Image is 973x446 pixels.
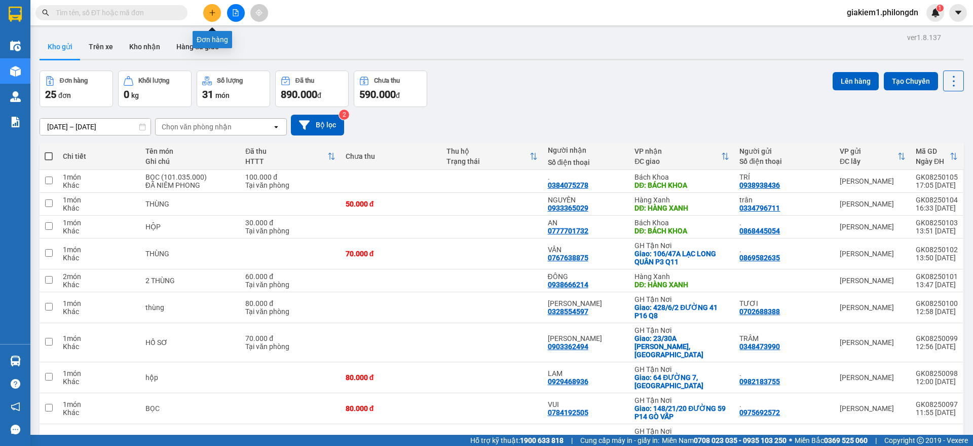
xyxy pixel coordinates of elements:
[245,173,335,181] div: 100.000 đ
[245,219,335,227] div: 30.000 đ
[916,227,958,235] div: 13:51 [DATE]
[11,379,20,389] span: question-circle
[145,338,236,347] div: HỒ SƠ
[11,402,20,411] span: notification
[694,436,787,444] strong: 0708 023 035 - 0935 103 250
[217,77,243,84] div: Số lượng
[840,250,906,258] div: [PERSON_NAME]
[634,281,729,289] div: DĐ: HÀNG XANH
[548,146,625,154] div: Người nhận
[145,223,236,231] div: HỘP
[840,338,906,347] div: [PERSON_NAME]
[571,435,573,446] span: |
[634,365,729,373] div: GH Tận Nơi
[548,307,588,316] div: 0328554597
[875,435,877,446] span: |
[281,88,317,100] span: 890.000
[441,143,542,170] th: Toggle SortBy
[10,66,21,77] img: warehouse-icon
[917,437,924,444] span: copyright
[58,91,71,99] span: đơn
[396,91,400,99] span: đ
[739,219,830,227] div: .
[548,204,588,212] div: 0933365029
[916,219,958,227] div: GK08250103
[840,223,906,231] div: [PERSON_NAME]
[162,122,232,132] div: Chọn văn phòng nhận
[739,181,780,189] div: 0938938436
[634,157,721,165] div: ĐC giao
[916,204,958,212] div: 16:33 [DATE]
[63,378,135,386] div: Khác
[63,281,135,289] div: Khác
[10,41,21,51] img: warehouse-icon
[255,9,263,16] span: aim
[145,373,236,382] div: hộp
[840,373,906,382] div: [PERSON_NAME]
[916,181,958,189] div: 17:05 [DATE]
[634,227,729,235] div: DĐ: BÁCH KHOA
[346,373,436,382] div: 80.000 đ
[916,157,950,165] div: Ngày ĐH
[840,147,897,155] div: VP gửi
[840,157,897,165] div: ĐC lấy
[446,157,529,165] div: Trạng thái
[739,246,830,254] div: .
[275,71,349,107] button: Đã thu890.000đ
[840,177,906,185] div: [PERSON_NAME]
[916,400,958,408] div: GK08250097
[739,196,830,204] div: trân
[548,219,625,227] div: AN
[202,88,213,100] span: 31
[10,117,21,127] img: solution-icon
[548,378,588,386] div: 0929468936
[634,373,729,390] div: Giao: 64 ĐƯỜNG 7, PHƯỚC BÌNH THỦ ĐỨC
[739,369,830,378] div: .
[124,88,129,100] span: 0
[295,77,314,84] div: Đã thu
[63,334,135,342] div: 1 món
[81,35,121,59] button: Trên xe
[739,408,780,417] div: 0975692572
[374,77,400,84] div: Chưa thu
[548,272,625,281] div: ĐÔNG
[580,435,659,446] span: Cung cấp máy in - giấy in:
[548,400,625,408] div: VUI
[634,219,729,227] div: Bách Khoa
[833,72,879,90] button: Lên hàng
[548,299,625,307] div: HÙNG PHƯƠNG
[63,246,135,254] div: 1 món
[346,200,436,208] div: 50.000 đ
[634,242,729,250] div: GH Tận Nơi
[548,342,588,351] div: 0903362494
[739,204,780,212] div: 0334796711
[916,173,958,181] div: GK08250105
[272,123,280,131] svg: open
[40,35,81,59] button: Kho gửi
[121,35,168,59] button: Kho nhận
[63,342,135,351] div: Khác
[245,307,335,316] div: Tại văn phòng
[145,250,236,258] div: THÙNG
[634,250,729,266] div: Giao: 106/47A LẠC LONG QUÂN P3 Q11
[209,9,216,16] span: plus
[56,7,175,18] input: Tìm tên, số ĐT hoặc mã đơn
[317,91,321,99] span: đ
[245,334,335,342] div: 70.000 đ
[240,143,341,170] th: Toggle SortBy
[197,71,270,107] button: Số lượng31món
[470,435,564,446] span: Hỗ trợ kỹ thuật:
[63,400,135,408] div: 1 món
[63,227,135,235] div: Khác
[634,427,729,435] div: GH Tận Nơi
[634,303,729,320] div: Giao: 428/6/2 ĐƯỜNG 41 P16 Q8
[245,272,335,281] div: 60.000 đ
[840,200,906,208] div: [PERSON_NAME]
[840,303,906,312] div: [PERSON_NAME]
[548,369,625,378] div: LAM
[346,152,436,160] div: Chưa thu
[60,77,88,84] div: Đơn hàng
[145,181,236,189] div: ĐÃ NIÊM PHONG
[931,8,940,17] img: icon-new-feature
[63,204,135,212] div: Khác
